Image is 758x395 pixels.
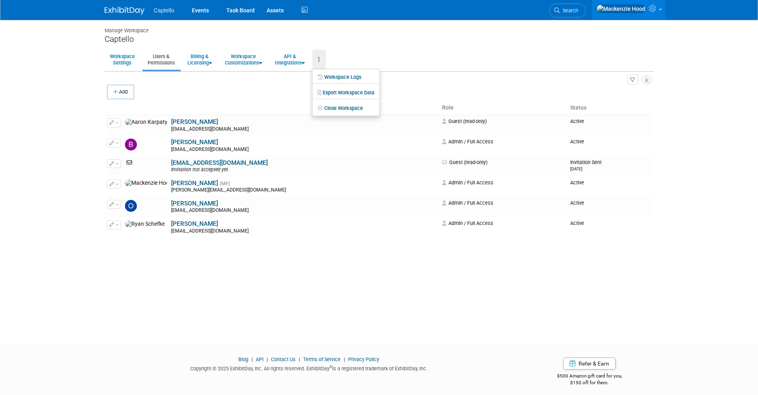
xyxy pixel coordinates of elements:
span: Admin / Full Access [442,180,493,186]
a: [PERSON_NAME] [171,180,218,187]
span: Guest (read-only) [442,118,487,124]
a: Workspace Logs [312,71,380,83]
span: Invitation Sent [570,159,602,172]
img: Brad Froese [125,139,137,151]
img: Ryan Schefke [125,221,165,228]
a: [PERSON_NAME] [171,200,218,207]
span: Active [570,200,584,206]
span: | [265,356,270,362]
span: Captello [154,7,174,14]
span: Active [570,139,584,145]
a: Terms of Service [303,356,341,362]
span: Search [560,8,578,14]
th: Role [439,101,567,115]
div: [PERSON_NAME][EMAIL_ADDRESS][DOMAIN_NAME] [171,187,437,194]
div: [EMAIL_ADDRESS][DOMAIN_NAME] [171,228,437,235]
a: Users &Permissions [142,50,180,69]
a: API &Integrations [270,50,310,69]
span: (Me) [220,181,230,186]
span: Guest (read-only) [442,159,487,165]
div: Copyright © 2025 ExhibitDay, Inc. All rights reserved. ExhibitDay is a registered trademark of Ex... [105,363,514,372]
span: Active [570,220,584,226]
a: API [256,356,263,362]
img: Owen Ellison [125,200,137,212]
div: Manage Workspace [105,20,654,34]
span: Admin / Full Access [442,220,493,226]
img: Mackenzie Hood [125,180,167,187]
div: $150 off for them. [525,379,654,386]
div: Captello [105,34,654,44]
img: Aaron Karpaty [125,119,167,126]
div: $500 Amazon gift card for you, [525,368,654,386]
span: | [297,356,302,362]
div: [EMAIL_ADDRESS][DOMAIN_NAME] [171,126,437,133]
a: Search [549,4,586,18]
span: Active [570,118,584,124]
a: [PERSON_NAME] [171,118,218,125]
span: Admin / Full Access [442,139,493,145]
button: Add [107,85,134,99]
a: [PERSON_NAME] [171,220,218,227]
a: Blog [238,356,248,362]
small: [DATE] [570,166,583,172]
a: Close Workspace [312,102,380,114]
sup: ® [329,365,332,369]
a: Privacy Policy [348,356,379,362]
a: Billing &Licensing [182,50,217,69]
span: | [342,356,347,362]
a: [PERSON_NAME] [171,139,218,146]
span: | [249,356,255,362]
span: Admin / Full Access [442,200,493,206]
img: ExhibitDay [105,7,144,15]
a: WorkspaceSettings [105,50,140,69]
a: Export Workspace Data [312,87,380,99]
span: Active [570,180,584,186]
div: [EMAIL_ADDRESS][DOMAIN_NAME] [171,147,437,153]
a: [EMAIL_ADDRESS][DOMAIN_NAME] [171,159,268,166]
div: [EMAIL_ADDRESS][DOMAIN_NAME] [171,207,437,214]
th: Status [567,101,651,115]
div: Invitation not accepted yet. [171,167,437,173]
a: Refer & Earn [563,358,616,370]
img: Mackenzie Hood [596,4,646,13]
a: WorkspaceCustomizations [220,50,267,69]
a: Contact Us [271,356,296,362]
